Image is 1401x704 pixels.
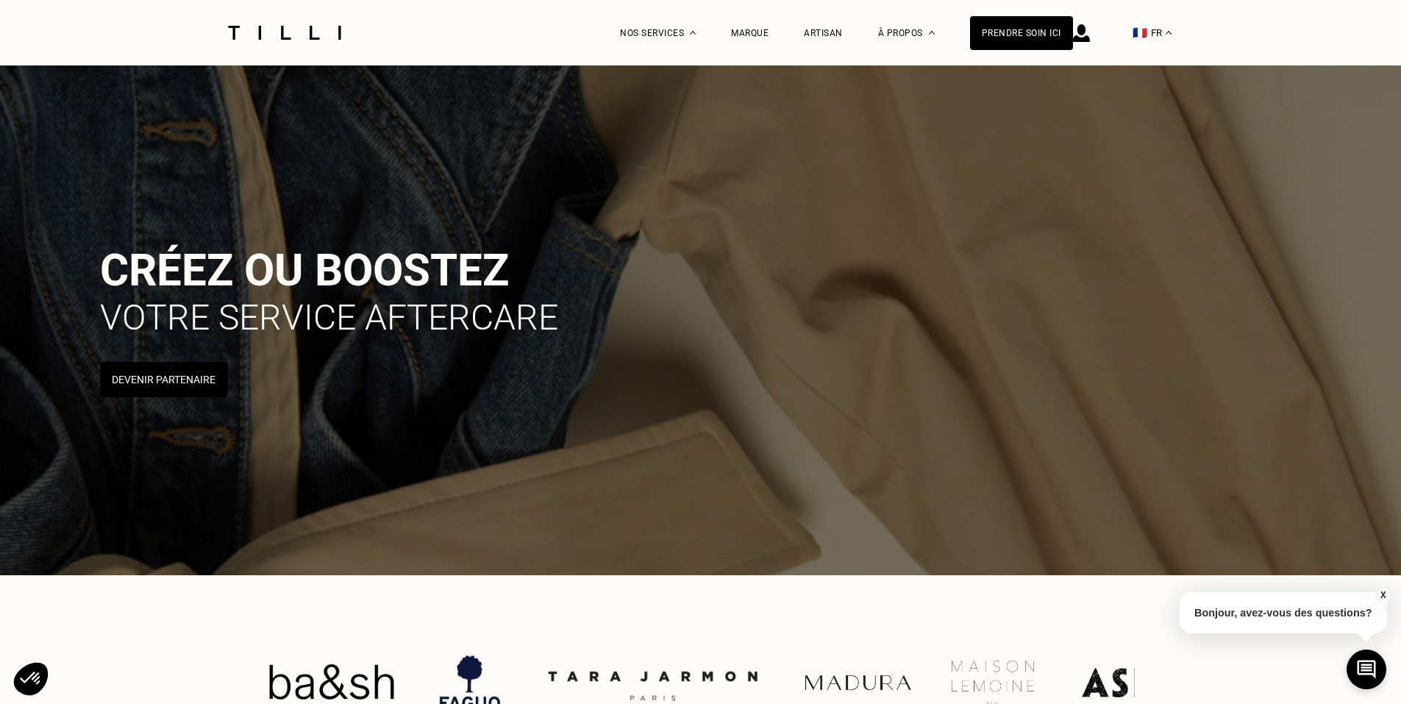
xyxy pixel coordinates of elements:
[1133,26,1147,40] span: 🇫🇷
[929,31,935,35] img: Menu déroulant à propos
[731,28,769,38] a: Marque
[100,362,227,397] button: Devenir Partenaire
[223,26,346,40] img: Logo du service de couturière Tilli
[970,16,1073,50] a: Prendre soin ici
[1180,592,1387,633] p: Bonjour, avez-vous des questions?
[799,672,913,694] img: Madura, retouches d’ourlets de rideaux
[1073,24,1090,42] img: icône connexion
[804,28,843,38] a: Artisan
[1166,31,1172,35] img: menu déroulant
[1375,587,1390,603] button: X
[690,31,696,35] img: Menu déroulant
[100,244,509,296] span: Créez ou boostez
